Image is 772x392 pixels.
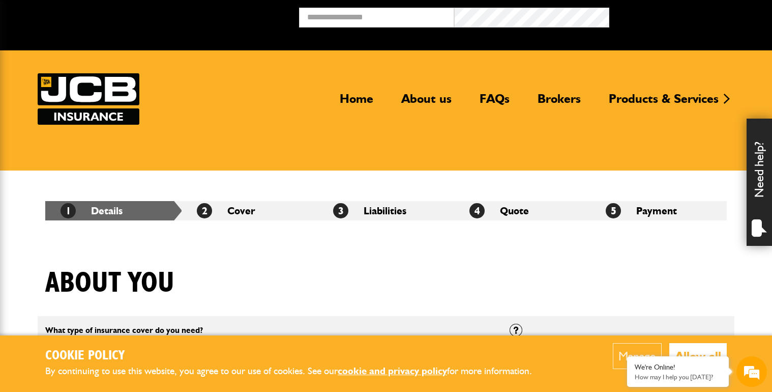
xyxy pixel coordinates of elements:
[45,201,182,220] li: Details
[45,266,174,300] h1: About you
[182,201,318,220] li: Cover
[530,91,588,115] a: Brokers
[332,91,381,115] a: Home
[45,326,203,334] label: What type of insurance cover do you need?
[635,363,721,372] div: We're Online!
[38,73,139,125] img: JCB Insurance Services logo
[45,348,549,364] h2: Cookie Policy
[454,201,590,220] li: Quote
[197,203,212,218] span: 2
[318,201,454,220] li: Liabilities
[635,373,721,381] p: How may I help you today?
[669,343,727,369] button: Allow all
[45,363,549,379] p: By continuing to use this website, you agree to our use of cookies. See our for more information.
[747,119,772,246] div: Need help?
[613,343,662,369] button: Manage
[469,203,485,218] span: 4
[590,201,727,220] li: Payment
[394,91,459,115] a: About us
[38,73,139,125] a: JCB Insurance Services
[333,203,348,218] span: 3
[609,8,764,23] button: Broker Login
[472,91,517,115] a: FAQs
[338,365,447,377] a: cookie and privacy policy
[61,203,76,218] span: 1
[601,91,726,115] a: Products & Services
[606,203,621,218] span: 5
